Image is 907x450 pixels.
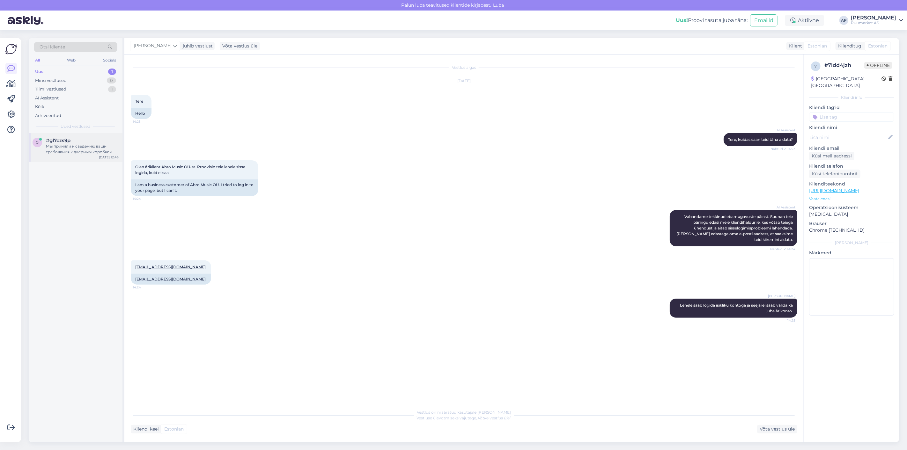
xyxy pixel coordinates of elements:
[131,179,258,196] div: I am a business customer of Abro Music OÜ. I tried to log in to your page, but I can't.
[107,77,116,84] div: 0
[809,145,894,152] p: Kliendi email
[99,155,119,160] div: [DATE] 12:45
[807,43,827,49] span: Estonian
[417,416,512,420] span: Vestluse ülevõtmiseks vajutage
[809,250,894,256] p: Märkmed
[35,77,67,84] div: Minu vestlused
[809,188,859,193] a: [URL][DOMAIN_NAME]
[164,426,184,432] span: Estonian
[809,220,894,227] p: Brauser
[35,104,44,110] div: Kõik
[811,76,881,89] div: [GEOGRAPHIC_DATA], [GEOGRAPHIC_DATA]
[5,43,17,55] img: Askly Logo
[35,86,66,92] div: Tiimi vestlused
[809,95,894,100] div: Kliendi info
[131,108,151,119] div: Hello
[809,170,860,178] div: Küsi telefoninumbrit
[815,64,817,69] span: 7
[131,65,797,70] div: Vestlus algas
[61,124,91,129] span: Uued vestlused
[676,17,748,24] div: Proovi tasuta juba täna:
[676,17,688,23] b: Uus!
[135,164,246,175] span: Olen äriklient Abro Music OÜ-st. Proovisin teie lehele sisse logida, kuid ei saa
[108,69,116,75] div: 1
[135,265,206,269] a: [EMAIL_ADDRESS][DOMAIN_NAME]
[809,124,894,131] p: Kliendi nimi
[809,163,894,170] p: Kliendi telefon
[809,240,894,246] div: [PERSON_NAME]
[809,204,894,211] p: Operatsioonisüsteem
[771,318,795,323] span: 14:25
[135,277,206,281] a: [EMAIL_ADDRESS][DOMAIN_NAME]
[102,56,117,64] div: Socials
[750,14,778,26] button: Emailid
[809,181,894,187] p: Klienditeekond
[851,20,896,25] div: Puumarket AS
[809,134,887,141] input: Lisa nimi
[108,86,116,92] div: 1
[864,62,892,69] span: Offline
[809,152,854,160] div: Küsi meiliaadressi
[135,99,143,104] span: Tere
[680,303,794,313] span: Lehele saab logida isikliku kontoga ja seejärel saab valida ka juba ärikonto.
[46,138,70,143] span: #gl7czs9p
[809,196,894,202] p: Vaata edasi ...
[868,43,888,49] span: Estonian
[770,247,795,251] span: Nähtud ✓ 14:24
[851,15,896,20] div: [PERSON_NAME]
[133,196,157,201] span: 14:24
[34,56,41,64] div: All
[809,104,894,111] p: Kliendi tag'id
[66,56,77,64] div: Web
[491,2,506,8] span: Luba
[785,15,824,26] div: Aktiivne
[824,62,864,69] div: # 7ldd4jzh
[36,140,39,145] span: g
[728,137,793,142] span: Tere, kuidas saan teid täna aidata?
[851,15,903,25] a: [PERSON_NAME]Puumarket AS
[131,426,159,432] div: Kliendi keel
[771,128,795,133] span: AI Assistent
[768,294,795,298] span: [PERSON_NAME]
[35,69,43,75] div: Uus
[180,43,213,49] div: juhib vestlust
[771,147,795,151] span: Nähtud ✓ 14:23
[786,43,802,49] div: Klient
[40,44,65,50] span: Otsi kliente
[809,211,894,218] p: [MEDICAL_DATA]
[417,410,511,415] span: Vestlus on määratud kasutajale [PERSON_NAME]
[676,214,794,242] span: Vabandame tekkinud ebamugavuste pärast. Suunan teie päringu edasi meie kliendihaldurile, kes võta...
[35,112,61,119] div: Arhiveeritud
[836,43,863,49] div: Klienditugi
[131,78,797,84] div: [DATE]
[46,143,119,155] div: Мы приняли к сведению ваши требования к дверным коробкам размером 90х210 и доборам толщиной миним...
[839,16,848,25] div: AP
[771,205,795,210] span: AI Assistent
[134,42,172,49] span: [PERSON_NAME]
[809,112,894,122] input: Lisa tag
[220,42,260,50] div: Võta vestlus üle
[809,227,894,234] p: Chrome [TECHNICAL_ID]
[133,285,157,290] span: 14:24
[476,416,512,420] i: „Võtke vestlus üle”
[133,119,157,124] span: 14:23
[757,425,797,433] div: Võta vestlus üle
[35,95,59,101] div: AI Assistent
